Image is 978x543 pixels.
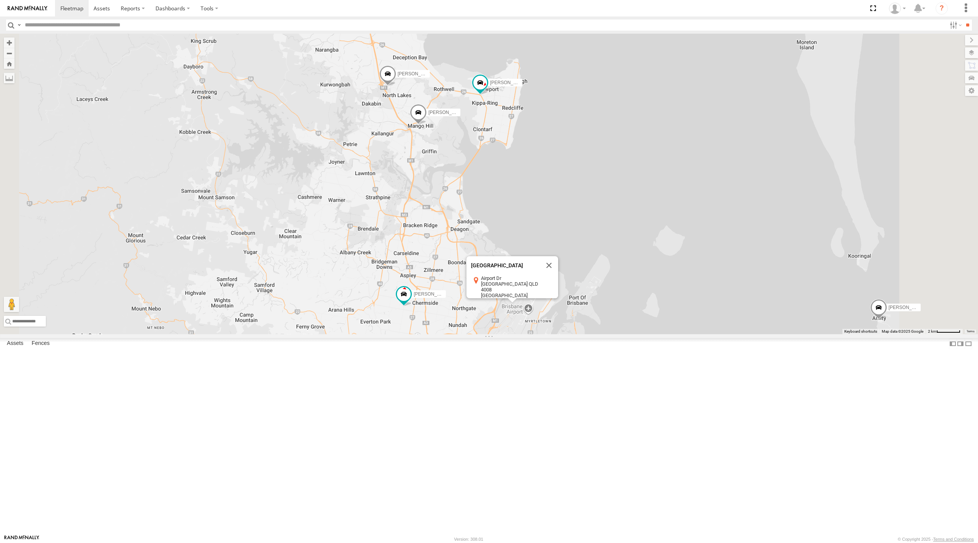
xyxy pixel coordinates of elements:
[4,37,15,48] button: Zoom in
[481,293,550,298] div: [GEOGRAPHIC_DATA]
[886,3,908,14] div: Marco DiBenedetto
[481,275,550,281] div: Airport Dr
[4,297,19,312] button: Drag Pegman onto the map to open Street View
[8,6,47,11] img: rand-logo.svg
[481,281,550,293] div: [GEOGRAPHIC_DATA] QLD 4008
[844,329,877,334] button: Keyboard shortcuts
[4,535,39,543] a: Visit our Website
[490,80,548,85] span: [PERSON_NAME] - 349FB3
[398,71,455,76] span: [PERSON_NAME] - 350FB3
[898,537,974,541] div: © Copyright 2025 -
[926,329,963,334] button: Map scale: 2 km per 59 pixels
[947,20,963,31] label: Search Filter Options
[4,48,15,59] button: Zoom out
[936,2,948,15] i: ?
[949,338,957,349] label: Dock Summary Table to the Left
[414,291,473,297] span: [PERSON_NAME] - 063 EB2
[16,20,22,31] label: Search Query
[928,329,936,333] span: 2 km
[957,338,964,349] label: Dock Summary Table to the Right
[471,263,540,268] div: [GEOGRAPHIC_DATA]
[3,338,27,349] label: Assets
[466,256,558,298] div: Brisbane Airport
[428,110,486,115] span: [PERSON_NAME] - 364JK9
[4,73,15,83] label: Measure
[889,305,946,310] span: [PERSON_NAME]- 817BG4
[28,338,53,349] label: Fences
[965,85,978,96] label: Map Settings
[454,537,483,541] div: Version: 308.01
[967,330,975,333] a: Terms (opens in new tab)
[965,338,972,349] label: Hide Summary Table
[4,59,15,69] button: Zoom Home
[933,537,974,541] a: Terms and Conditions
[540,256,558,275] button: Close
[882,329,923,333] span: Map data ©2025 Google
